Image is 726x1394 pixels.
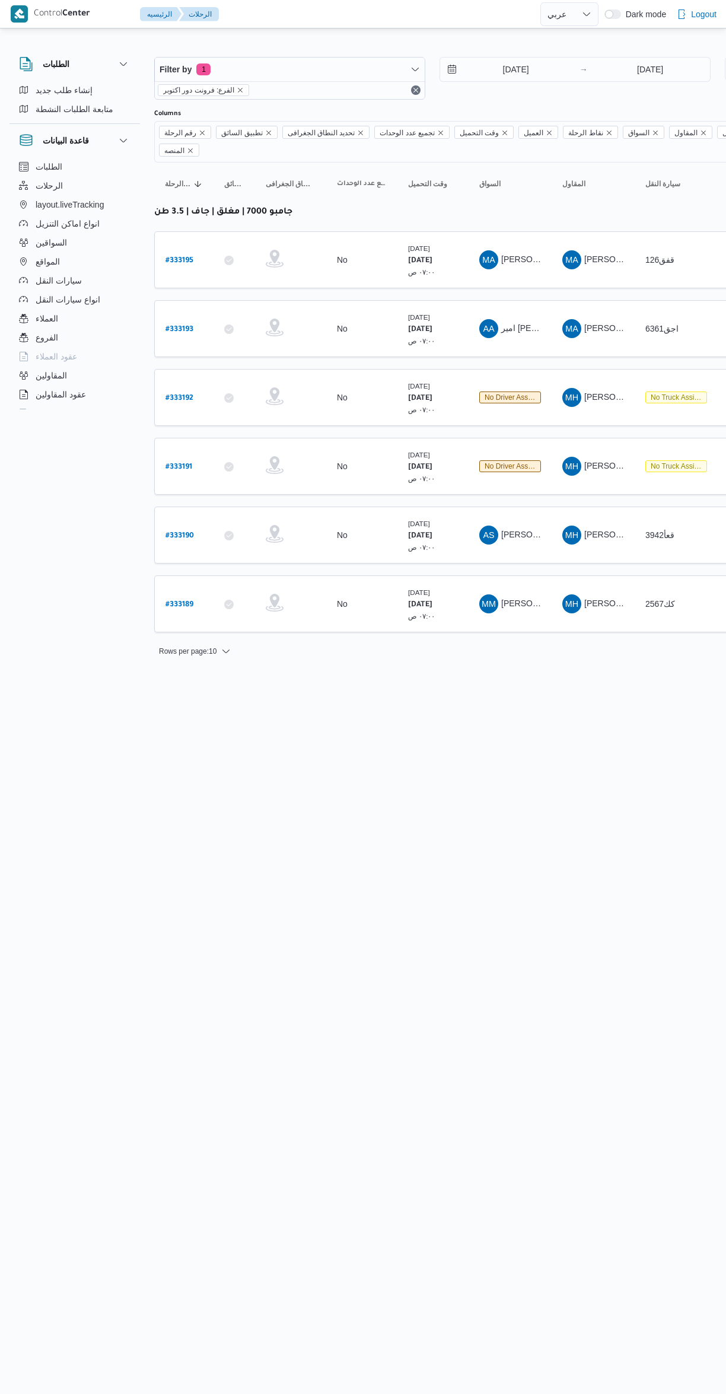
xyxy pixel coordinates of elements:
[19,133,130,148] button: قاعدة البيانات
[380,126,435,139] span: تجميع عدد الوحدات
[154,644,235,658] button: Rows per page:10
[565,526,578,545] span: MH
[165,394,193,403] b: # 333192
[165,532,194,540] b: # 333190
[14,309,135,328] button: العملاء
[591,58,709,81] input: Press the down key to open a popover containing a calendar.
[165,257,193,265] b: # 333195
[408,244,430,252] small: [DATE]
[483,319,494,338] span: AA
[584,599,723,608] span: [PERSON_NAME] [PERSON_NAME]
[408,601,432,609] b: [DATE]
[621,9,666,19] span: Dark mode
[501,530,569,539] span: [PERSON_NAME]
[154,109,181,119] label: Columns
[645,324,679,333] span: اجق6361
[475,174,546,193] button: السواق
[518,126,558,139] span: العميل
[158,84,249,96] span: الفرع: فرونت دور اكتوبر
[584,461,723,470] span: [PERSON_NAME] [PERSON_NAME]
[562,319,581,338] div: Muhammad Abadalamunam HIshm Isamaail
[216,126,277,139] span: تطبيق السائق
[165,326,193,334] b: # 333193
[565,594,578,613] span: MH
[14,385,135,404] button: عقود المقاولين
[11,5,28,23] img: X8yXhbKr1z7QwAAAABJRU5ErkJggg==
[501,129,508,136] button: Remove وقت التحميل from selection in this group
[584,323,723,333] span: [PERSON_NAME] [PERSON_NAME]
[408,394,432,403] b: [DATE]
[159,644,216,658] span: Rows per page : 10
[482,250,495,269] span: MA
[645,599,675,609] span: كك2567
[337,392,348,403] div: No
[408,257,432,265] b: [DATE]
[652,129,659,136] button: Remove السواق from selection in this group
[337,323,348,334] div: No
[645,392,707,403] span: No Truck Assigned
[337,179,387,189] span: تجميع عدد الوحدات
[159,126,211,139] span: رقم الرحلة
[165,252,193,268] a: #333195
[159,144,199,157] span: المنصه
[288,126,355,139] span: تحديد النطاق الجغرافى
[36,179,63,193] span: الرحلات
[36,406,85,421] span: اجهزة التليفون
[14,347,135,366] button: عقود العملاء
[568,126,603,139] span: نقاط الرحلة
[409,83,423,97] button: Remove
[408,382,430,390] small: [DATE]
[645,179,680,189] span: سيارة النقل
[43,133,89,148] h3: قاعدة البيانات
[36,254,60,269] span: المواقع
[501,254,640,264] span: [PERSON_NAME] [PERSON_NAME]
[36,349,77,364] span: عقود العملاء
[14,157,135,176] button: الطلبات
[36,235,67,250] span: السواقين
[165,527,194,543] a: #333190
[437,129,444,136] button: Remove تجميع عدد الوحدات from selection in this group
[36,83,93,97] span: إنشاء طلب جديد
[672,2,721,26] button: Logout
[164,126,196,139] span: رقم الرحلة
[408,326,432,334] b: [DATE]
[562,179,585,189] span: المقاول
[357,129,364,136] button: Remove تحديد النطاق الجغرافى from selection in this group
[408,313,430,321] small: [DATE]
[565,457,578,476] span: MH
[221,126,262,139] span: تطبيق السائق
[408,612,435,620] small: ٠٧:٠٠ ص
[14,290,135,309] button: انواع سيارات النقل
[651,462,710,470] span: No truck assigned
[14,176,135,195] button: الرحلات
[645,255,674,265] span: قفق126
[482,594,496,613] span: MM
[165,459,192,475] a: #333191
[62,9,90,19] b: Center
[623,126,664,139] span: السواق
[501,323,657,333] span: امير [PERSON_NAME] [PERSON_NAME]
[408,406,435,413] small: ٠٧:٠٠ ص
[651,393,710,402] span: No truck assigned
[266,179,316,189] span: تحديد النطاق الجغرافى
[485,462,546,470] span: No driver assigned
[36,292,100,307] span: انواع سيارات النقل
[479,319,498,338] div: Ameir Ahmad Abobkar Muhammad Muhammad Alamghaza
[408,337,435,345] small: ٠٧:٠٠ ص
[160,62,192,77] span: Filter by
[562,388,581,407] div: Muhammad Hasani Muhammad Ibrahem
[408,520,430,527] small: [DATE]
[337,254,348,265] div: No
[196,63,211,75] span: 1 active filters
[36,160,62,174] span: الطلبات
[479,392,541,403] span: No Driver Assigned
[193,179,203,189] svg: Sorted in descending order
[628,126,649,139] span: السواق
[43,57,69,71] h3: الطلبات
[14,366,135,385] button: المقاولين
[14,271,135,290] button: سيارات النقل
[36,368,67,383] span: المقاولين
[36,330,58,345] span: الفروع
[440,58,575,81] input: Press the down key to open a popover containing a calendar.
[479,179,501,189] span: السواق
